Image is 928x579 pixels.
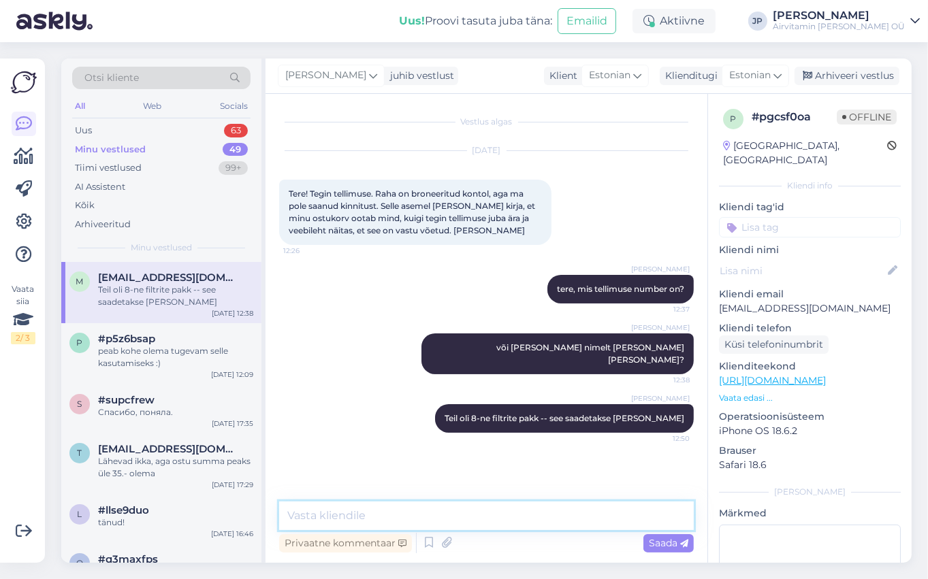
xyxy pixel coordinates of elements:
a: [PERSON_NAME]Airvitamin [PERSON_NAME] OÜ [773,10,920,32]
div: peab kohe olema tugevam selle kasutamiseks :) [98,345,253,369]
div: [DATE] 12:09 [211,369,253,380]
div: Aktiivne [633,9,716,33]
div: Minu vestlused [75,143,146,156]
div: [DATE] [279,144,694,156]
div: 99+ [219,161,248,175]
div: All [72,97,88,115]
div: Kõik [75,199,95,212]
span: Tere! Tegin tellimuse. Raha on broneeritud kontol, aga ma pole saanud kinnitust. Selle asemel [PE... [289,188,537,235]
div: [DATE] 16:46 [211,529,253,539]
span: p [731,114,737,124]
span: #supcfrew [98,394,155,406]
span: q [76,558,83,568]
div: Privaatne kommentaar [279,534,412,552]
div: AI Assistent [75,180,125,194]
div: Klienditugi [660,69,718,83]
span: marit.puusepp@icloud.com [98,271,240,284]
span: s [78,399,82,409]
button: Emailid [558,8,616,34]
p: [EMAIL_ADDRESS][DOMAIN_NAME] [719,301,901,316]
span: Otsi kliente [84,71,139,85]
div: juhib vestlust [385,69,454,83]
div: JP [748,12,767,31]
span: #llse9duo [98,504,149,516]
span: Teil oli 8-ne filtrite pakk -- see saadetakse [PERSON_NAME] [445,413,684,423]
span: Saada [649,537,688,549]
span: või [PERSON_NAME] nimelt [PERSON_NAME] [PERSON_NAME]? [496,342,686,365]
div: 63 [224,124,248,137]
div: Спасибо, поняла. [98,406,253,418]
span: #q3maxfps [98,553,158,565]
div: Airvitamin [PERSON_NAME] OÜ [773,21,905,32]
span: Estonian [589,68,630,83]
div: Arhiveeritud [75,218,131,231]
div: Vestlus algas [279,116,694,128]
div: [GEOGRAPHIC_DATA], [GEOGRAPHIC_DATA] [723,139,887,167]
span: m [76,276,84,286]
div: Lähevad ikka, aga ostu summa peaks üle 35.- olema [98,455,253,480]
p: Safari 18.6 [719,458,901,472]
p: Kliendi nimi [719,243,901,257]
div: Vaata siia [11,283,35,344]
div: Web [141,97,165,115]
input: Lisa tag [719,217,901,237]
div: Kliendi info [719,180,901,192]
div: # pgcsf0oa [752,109,837,125]
p: Kliendi telefon [719,321,901,335]
p: Operatsioonisüsteem [719,410,901,424]
div: Socials [217,97,251,115]
span: Estonian [729,68,771,83]
div: Proovi tasuta juba täna: [399,13,552,29]
span: t [78,448,82,458]
div: Uus [75,124,92,137]
p: iPhone OS 18.6.2 [719,424,901,438]
div: 2 / 3 [11,332,35,344]
span: #p5z6bsap [98,333,155,345]
span: 12:37 [639,304,690,314]
span: l [78,509,82,519]
p: Kliendi tag'id [719,200,901,214]
span: 12:50 [639,433,690,444]
div: 49 [223,143,248,156]
img: Askly Logo [11,69,37,95]
span: [PERSON_NAME] [285,68,366,83]
div: [DATE] 12:38 [212,308,253,318]
span: 12:26 [283,246,334,256]
b: Uus! [399,14,425,27]
div: Tiimi vestlused [75,161,142,175]
span: Minu vestlused [131,242,192,254]
input: Lisa nimi [720,263,885,278]
div: [DATE] 17:29 [212,480,253,490]
div: [PERSON_NAME] [773,10,905,21]
span: p [77,337,83,348]
span: [PERSON_NAME] [631,393,690,403]
span: toomastkelly@gmail.com [98,443,240,455]
div: Teil oli 8-ne filtrite pakk -- see saadetakse [PERSON_NAME] [98,284,253,308]
p: Kliendi email [719,287,901,301]
p: Vaata edasi ... [719,392,901,404]
a: [URL][DOMAIN_NAME] [719,374,826,386]
span: Offline [837,110,897,125]
div: Klient [544,69,577,83]
p: Märkmed [719,506,901,520]
div: [DATE] 17:35 [212,418,253,429]
div: Arhiveeri vestlus [795,67,899,85]
span: [PERSON_NAME] [631,322,690,333]
p: Brauser [719,444,901,458]
p: Klienditeekond [719,359,901,374]
div: Küsi telefoninumbrit [719,335,829,354]
div: tänud! [98,516,253,529]
span: [PERSON_NAME] [631,264,690,274]
span: 12:38 [639,375,690,385]
div: [PERSON_NAME] [719,486,901,498]
span: tere, mis tellimuse number on? [557,284,684,294]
